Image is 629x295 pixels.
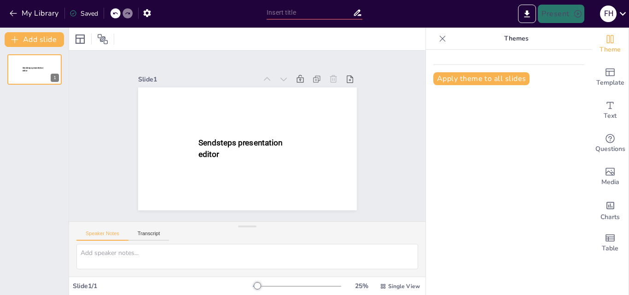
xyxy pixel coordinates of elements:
[433,72,530,85] button: Apply theme to all slides
[592,226,629,260] div: Add a table
[23,67,43,72] span: Sendsteps presentation editor
[595,144,625,154] span: Questions
[350,282,373,290] div: 25 %
[73,282,253,290] div: Slide 1 / 1
[73,32,87,46] div: Layout
[51,74,59,82] div: 1
[600,45,621,55] span: Theme
[198,138,283,158] span: Sendsteps presentation editor
[538,5,584,23] button: Present
[592,28,629,61] div: Change the overall theme
[600,212,620,222] span: Charts
[388,283,420,290] span: Single View
[596,78,624,88] span: Template
[97,34,108,45] span: Position
[7,54,62,85] div: 1
[592,61,629,94] div: Add ready made slides
[5,32,64,47] button: Add slide
[70,9,98,18] div: Saved
[267,6,353,19] input: Insert title
[604,111,617,121] span: Text
[601,177,619,187] span: Media
[592,94,629,127] div: Add text boxes
[592,127,629,160] div: Get real-time input from your audience
[76,231,128,241] button: Speaker Notes
[600,6,617,22] div: F H
[602,243,618,254] span: Table
[128,231,169,241] button: Transcript
[450,28,582,50] p: Themes
[592,193,629,226] div: Add charts and graphs
[518,5,536,23] button: Export to PowerPoint
[7,6,63,21] button: My Library
[592,160,629,193] div: Add images, graphics, shapes or video
[600,5,617,23] button: F H
[138,75,257,84] div: Slide 1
